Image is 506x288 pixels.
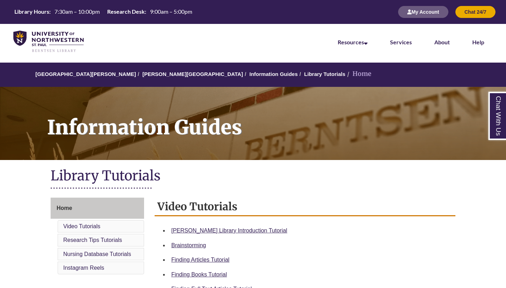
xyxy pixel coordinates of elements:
[171,242,206,248] a: Brainstorming
[249,71,298,77] a: Information Guides
[171,228,287,233] a: [PERSON_NAME] Library Introduction Tutorial
[63,251,131,257] a: Nursing Database Tutorials
[63,265,104,271] a: Instagram Reels
[12,8,195,16] a: Hours Today
[12,8,52,15] th: Library Hours:
[35,71,136,77] a: [GEOGRAPHIC_DATA][PERSON_NAME]
[39,87,506,151] h1: Information Guides
[171,271,227,277] a: Finding Books Tutorial
[472,39,484,45] a: Help
[304,71,345,77] a: Library Tutorials
[338,39,368,45] a: Resources
[63,237,122,243] a: Research Tips Tutorials
[142,71,243,77] a: [PERSON_NAME][GEOGRAPHIC_DATA]
[455,6,495,18] button: Chat 24/7
[57,205,72,211] span: Home
[51,198,144,276] div: Guide Page Menu
[51,198,144,219] a: Home
[171,257,229,263] a: Finding Articles Tutorial
[12,8,195,15] table: Hours Today
[398,6,448,18] button: My Account
[390,39,412,45] a: Services
[54,8,100,15] span: 7:30am – 10:00pm
[51,167,455,186] h1: Library Tutorials
[104,8,147,15] th: Research Desk:
[398,9,448,15] a: My Account
[345,69,371,79] li: Home
[63,223,100,229] a: Video Tutorials
[455,9,495,15] a: Chat 24/7
[155,198,456,216] h2: Video Tutorials
[150,8,192,15] span: 9:00am – 5:00pm
[434,39,450,45] a: About
[13,31,84,53] img: UNWSP Library Logo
